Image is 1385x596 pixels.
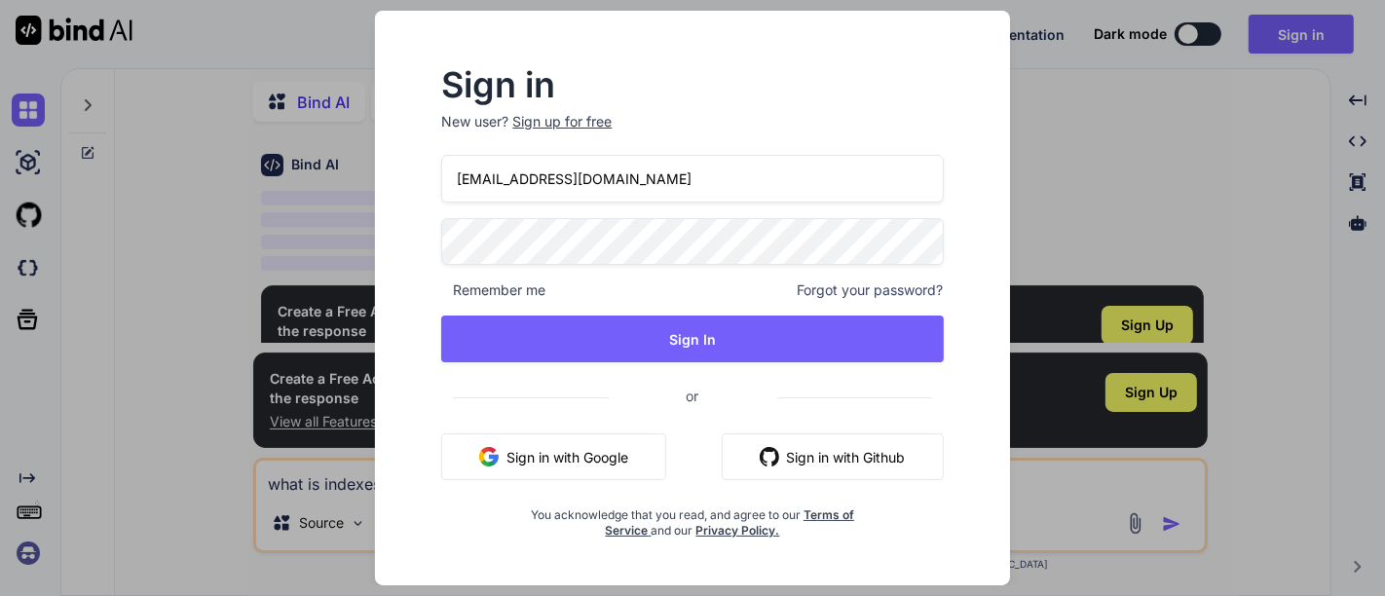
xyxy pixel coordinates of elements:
[695,523,779,538] a: Privacy Policy.
[441,316,943,362] button: Sign In
[798,280,944,300] span: Forgot your password?
[760,447,779,466] img: github
[441,112,943,155] p: New user?
[525,496,859,539] div: You acknowledge that you read, and agree to our and our
[609,372,777,420] span: or
[605,507,854,538] a: Terms of Service
[441,433,666,480] button: Sign in with Google
[479,447,499,466] img: google
[512,112,612,131] div: Sign up for free
[441,69,943,100] h2: Sign in
[722,433,944,480] button: Sign in with Github
[441,155,943,203] input: Login or Email
[441,280,545,300] span: Remember me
